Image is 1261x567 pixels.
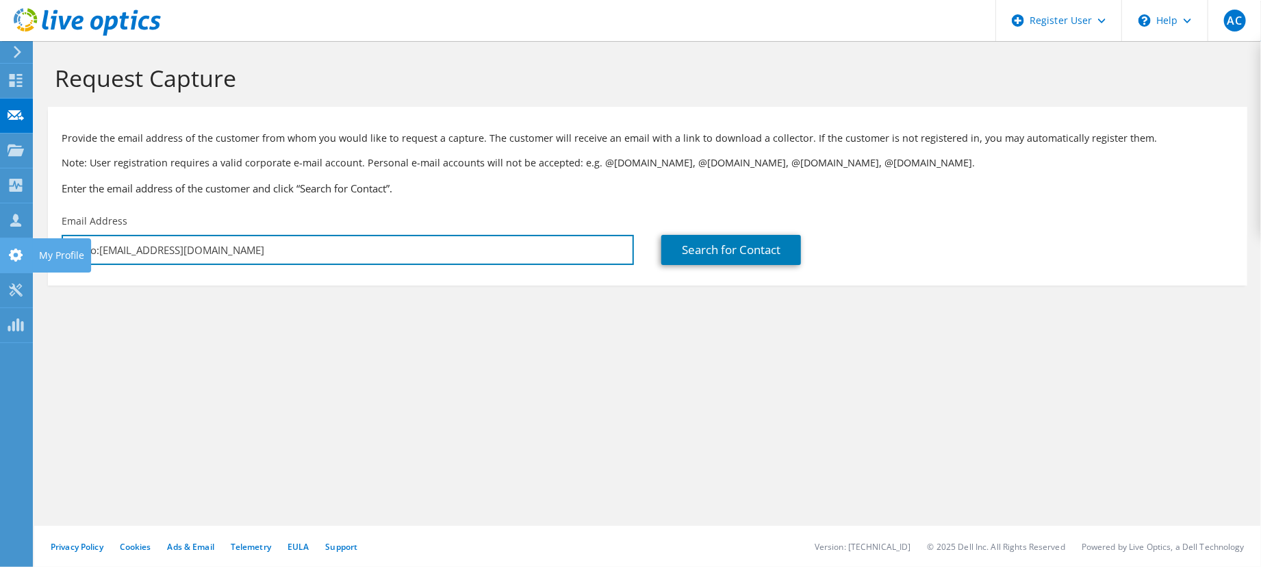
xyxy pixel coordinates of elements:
[120,541,151,553] a: Cookies
[62,181,1234,196] h3: Enter the email address of the customer and click “Search for Contact”.
[661,235,801,265] a: Search for Contact
[325,541,357,553] a: Support
[55,64,1234,92] h1: Request Capture
[1138,14,1151,27] svg: \n
[1082,541,1245,553] li: Powered by Live Optics, a Dell Technology
[168,541,214,553] a: Ads & Email
[231,541,271,553] a: Telemetry
[1224,10,1246,32] span: AC
[62,131,1234,146] p: Provide the email address of the customer from whom you would like to request a capture. The cust...
[32,238,91,273] div: My Profile
[928,541,1065,553] li: © 2025 Dell Inc. All Rights Reserved
[815,541,911,553] li: Version: [TECHNICAL_ID]
[51,541,103,553] a: Privacy Policy
[62,155,1234,171] p: Note: User registration requires a valid corporate e-mail account. Personal e-mail accounts will ...
[288,541,309,553] a: EULA
[62,214,127,228] label: Email Address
